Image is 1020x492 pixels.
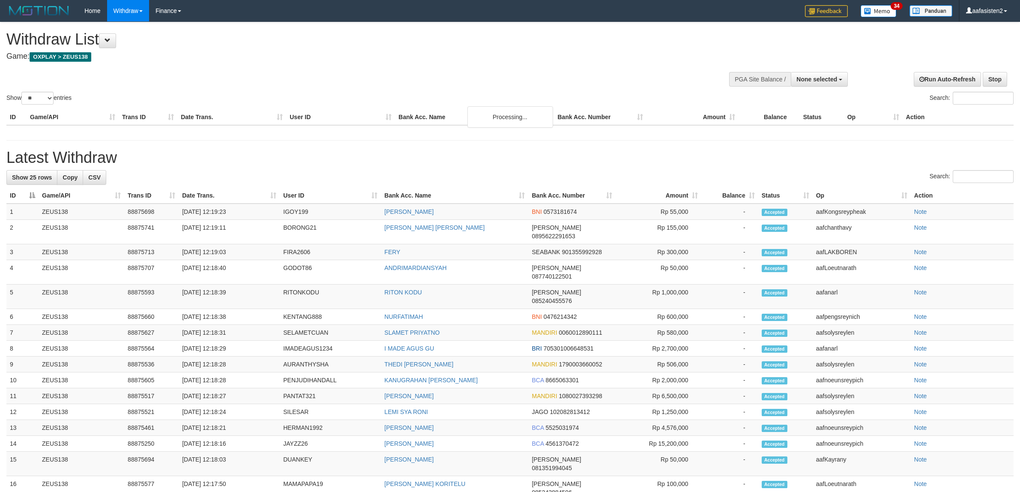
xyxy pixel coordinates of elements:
span: None selected [796,76,837,83]
a: FERY [384,249,400,255]
td: ZEUS138 [39,357,124,372]
td: aafnoeunsreypich [813,420,911,436]
td: - [701,244,758,260]
th: Action [911,188,1014,204]
a: CSV [83,170,106,185]
th: Op: activate to sort column ascending [813,188,911,204]
th: ID: activate to sort column descending [6,188,39,204]
td: 88875517 [124,388,179,404]
span: Accepted [762,345,787,353]
td: SILESAR [280,404,381,420]
td: 88875461 [124,420,179,436]
span: Accepted [762,249,787,256]
td: ZEUS138 [39,372,124,388]
td: ZEUS138 [39,388,124,404]
td: Rp 155,000 [616,220,701,244]
td: aafpengsreynich [813,309,911,325]
td: - [701,372,758,388]
td: 88875250 [124,436,179,452]
a: Note [914,249,927,255]
span: Accepted [762,289,787,297]
a: RITON KODU [384,289,422,296]
td: Rp 50,000 [616,452,701,476]
td: [DATE] 12:18:24 [179,404,280,420]
a: Note [914,408,927,415]
td: ZEUS138 [39,420,124,436]
td: aafKongsreypheak [813,204,911,220]
td: AURANTHYSHA [280,357,381,372]
a: NURFATIMAH [384,313,423,320]
th: ID [6,109,27,125]
a: Run Auto-Refresh [914,72,981,87]
td: aafanarl [813,341,911,357]
th: Bank Acc. Name [395,109,554,125]
td: aafLoeutnarath [813,260,911,285]
a: [PERSON_NAME] [384,456,434,463]
button: None selected [791,72,848,87]
td: DUANKEY [280,452,381,476]
td: PANTAT321 [280,388,381,404]
td: [DATE] 12:18:27 [179,388,280,404]
td: 88875713 [124,244,179,260]
span: Copy 4561370472 to clipboard [545,440,579,447]
th: Bank Acc. Number [554,109,646,125]
td: 15 [6,452,39,476]
td: aafchanthavy [813,220,911,244]
span: Accepted [762,441,787,448]
img: panduan.png [909,5,952,17]
label: Show entries [6,92,72,105]
span: Show 25 rows [12,174,52,181]
td: ZEUS138 [39,260,124,285]
td: [DATE] 12:18:28 [179,372,280,388]
td: Rp 2,700,000 [616,341,701,357]
a: ANDRIMARDIANSYAH [384,264,446,271]
a: [PERSON_NAME] [384,424,434,431]
td: 9 [6,357,39,372]
td: ZEUS138 [39,341,124,357]
td: Rp 1,000,000 [616,285,701,309]
td: 8 [6,341,39,357]
td: 88875741 [124,220,179,244]
th: User ID [286,109,395,125]
h4: Game: [6,52,671,61]
span: Copy 087740122501 to clipboard [532,273,571,280]
td: [DATE] 12:19:23 [179,204,280,220]
span: Copy 705301006648531 to clipboard [544,345,594,352]
td: [DATE] 12:18:29 [179,341,280,357]
span: [PERSON_NAME] [532,289,581,296]
span: MANDIRI [532,393,557,399]
td: PENJUDIHANDALL [280,372,381,388]
td: aafsolysreylen [813,325,911,341]
th: Game/API: activate to sort column ascending [39,188,124,204]
h1: Withdraw List [6,31,671,48]
span: SEABANK [532,249,560,255]
a: [PERSON_NAME] KORITELU [384,480,465,487]
th: Status: activate to sort column ascending [758,188,813,204]
td: - [701,388,758,404]
span: Accepted [762,409,787,416]
td: ZEUS138 [39,436,124,452]
span: CSV [88,174,101,181]
span: [PERSON_NAME] [532,480,581,487]
td: 6 [6,309,39,325]
th: Amount [646,109,739,125]
a: Note [914,377,927,384]
a: Show 25 rows [6,170,57,185]
img: Feedback.jpg [805,5,848,17]
td: aafsolysreylen [813,388,911,404]
td: [DATE] 12:18:21 [179,420,280,436]
a: Note [914,289,927,296]
th: Date Trans. [177,109,286,125]
td: Rp 55,000 [616,204,701,220]
td: Rp 15,200,000 [616,436,701,452]
label: Search: [930,170,1014,183]
td: 4 [6,260,39,285]
td: 88875536 [124,357,179,372]
td: Rp 506,000 [616,357,701,372]
span: 34 [891,2,902,10]
td: ZEUS138 [39,285,124,309]
span: OXPLAY > ZEUS138 [30,52,91,62]
td: 1 [6,204,39,220]
td: - [701,436,758,452]
td: aafsolysreylen [813,357,911,372]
